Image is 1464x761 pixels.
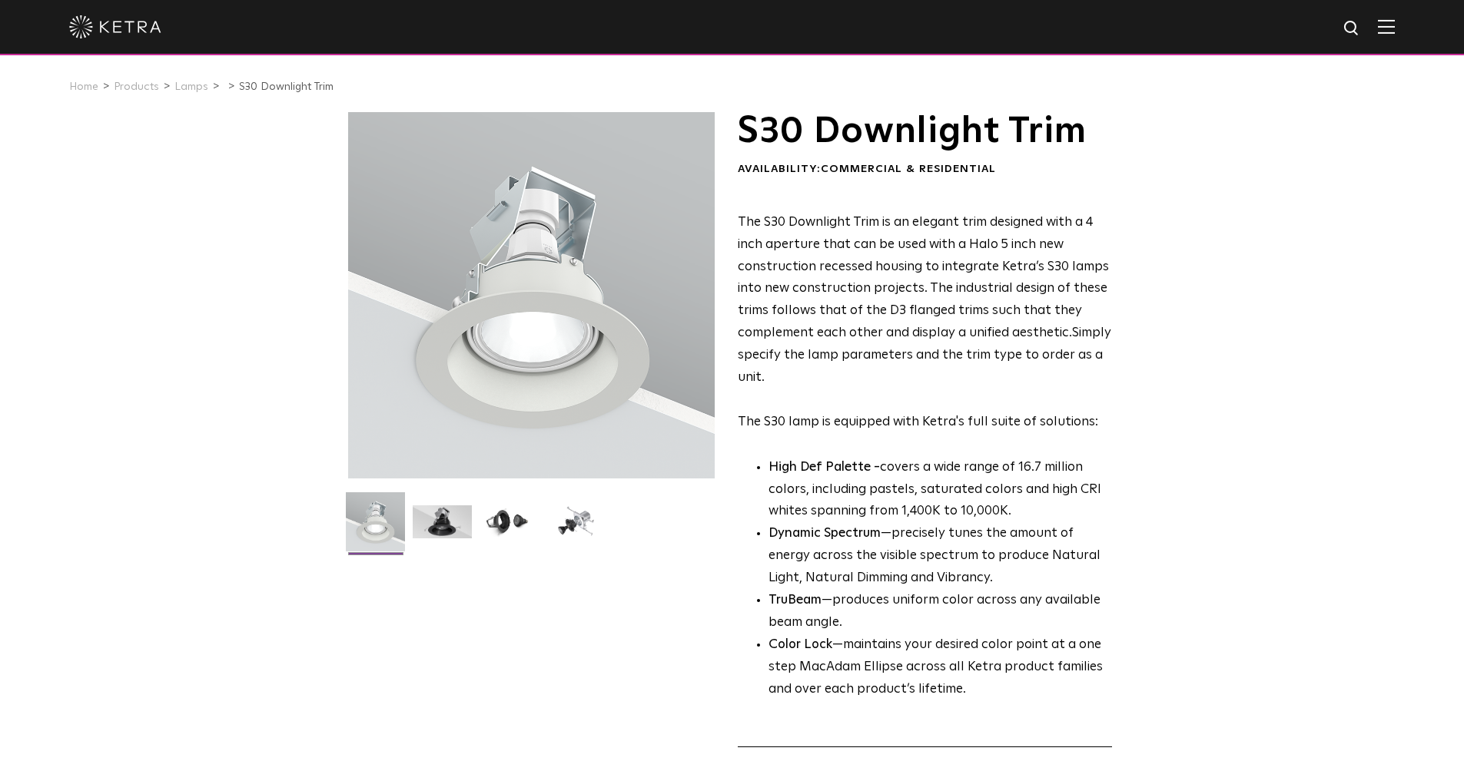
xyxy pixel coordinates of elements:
[769,638,832,651] strong: Color Lock
[769,634,1112,701] li: —maintains your desired color point at a one step MacAdam Ellipse across all Ketra product famili...
[413,505,472,550] img: S30 Halo Downlight_Hero_Black_Gradient
[546,505,606,550] img: S30 Halo Downlight_Exploded_Black
[69,15,161,38] img: ketra-logo-2019-white
[769,461,880,474] strong: High Def Palette -
[738,162,1112,177] div: Availability:
[738,216,1109,339] span: The S30 Downlight Trim is an elegant trim designed with a 4 inch aperture that can be used with a...
[174,81,208,92] a: Lamps
[239,81,334,92] a: S30 Downlight Trim
[738,326,1111,384] span: Simply specify the lamp parameters and the trim type to order as a unit.​
[769,527,881,540] strong: Dynamic Spectrum
[769,523,1112,590] li: —precisely tunes the amount of energy across the visible spectrum to produce Natural Light, Natur...
[69,81,98,92] a: Home
[346,492,405,563] img: S30-DownlightTrim-2021-Web-Square
[769,457,1112,524] p: covers a wide range of 16.7 million colors, including pastels, saturated colors and high CRI whit...
[738,212,1112,434] p: The S30 lamp is equipped with Ketra's full suite of solutions:
[114,81,159,92] a: Products
[1343,19,1362,38] img: search icon
[1378,19,1395,34] img: Hamburger%20Nav.svg
[738,112,1112,151] h1: S30 Downlight Trim
[769,590,1112,634] li: —produces uniform color across any available beam angle.
[821,164,996,174] span: Commercial & Residential
[769,594,822,607] strong: TruBeam
[480,505,539,550] img: S30 Halo Downlight_Table Top_Black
